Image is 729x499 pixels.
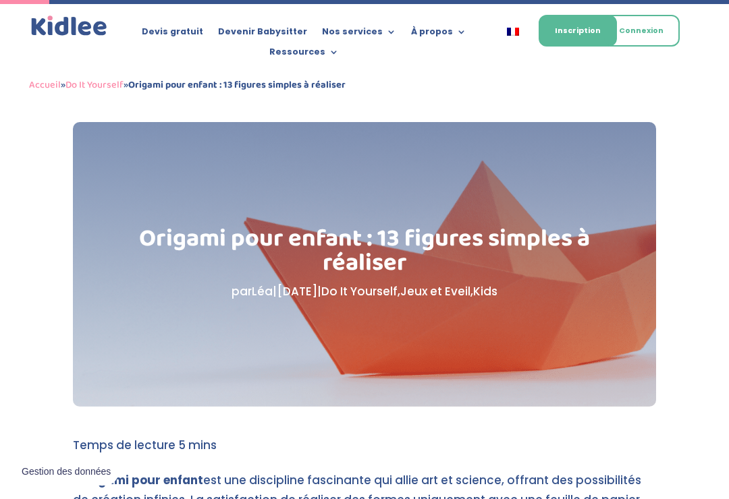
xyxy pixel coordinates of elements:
[400,283,470,299] a: Jeux et Eveil
[137,282,593,301] p: par | | , ,
[137,227,593,282] h1: Origami pour enfant : 13 figures simples à réaliser
[277,283,317,299] span: [DATE]
[252,283,273,299] a: Léa
[13,458,119,486] button: Gestion des données
[22,466,111,478] span: Gestion des données
[321,283,398,299] a: Do It Yourself
[73,472,203,488] strong: L’origami pour enfant
[473,283,497,299] a: Kids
